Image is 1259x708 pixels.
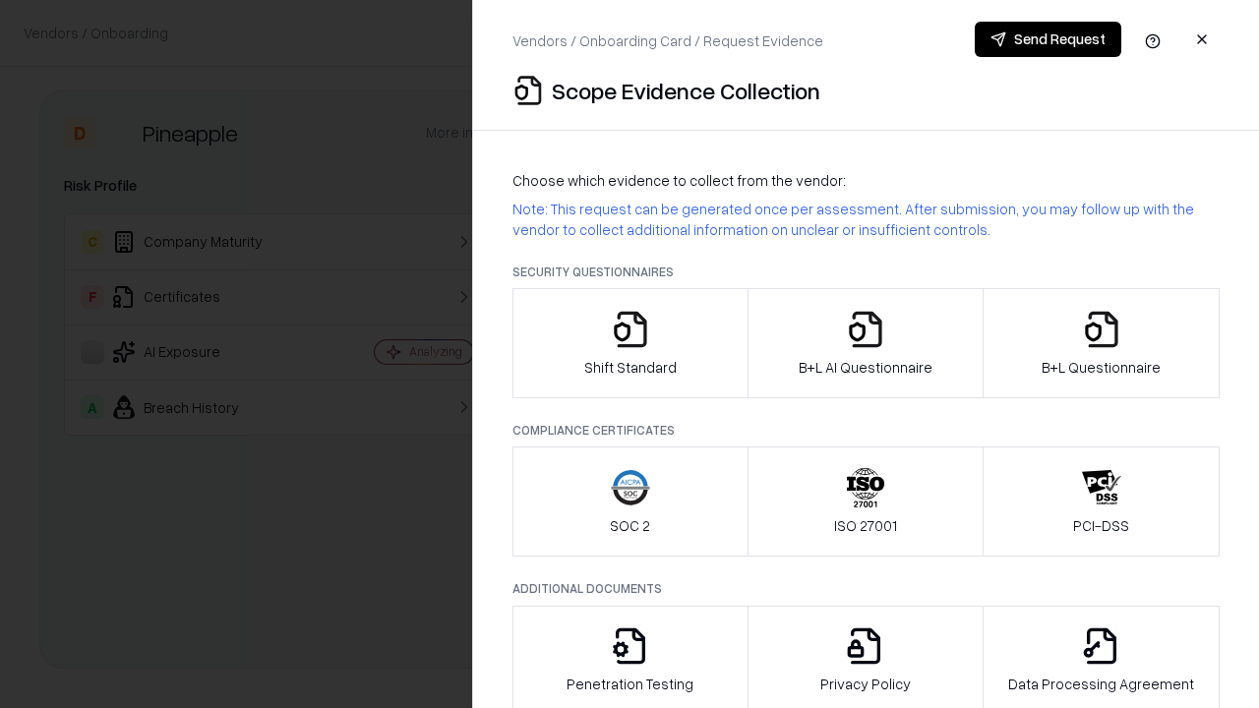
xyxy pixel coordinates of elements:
button: Send Request [975,22,1121,57]
button: SOC 2 [512,446,749,557]
p: Scope Evidence Collection [552,75,820,106]
button: ISO 27001 [748,446,985,557]
button: PCI-DSS [983,446,1220,557]
p: Additional Documents [512,580,1220,597]
p: PCI-DSS [1073,515,1129,536]
p: Security Questionnaires [512,264,1220,280]
button: Shift Standard [512,288,749,398]
p: Choose which evidence to collect from the vendor: [512,170,1220,191]
p: Vendors / Onboarding Card / Request Evidence [512,30,823,51]
p: B+L AI Questionnaire [799,357,932,378]
p: Note: This request can be generated once per assessment. After submission, you may follow up with... [512,199,1220,240]
p: ISO 27001 [834,515,897,536]
button: B+L AI Questionnaire [748,288,985,398]
p: Shift Standard [584,357,677,378]
p: Data Processing Agreement [1008,674,1194,694]
p: Compliance Certificates [512,422,1220,439]
p: B+L Questionnaire [1042,357,1161,378]
p: Penetration Testing [567,674,693,694]
p: Privacy Policy [820,674,911,694]
button: B+L Questionnaire [983,288,1220,398]
p: SOC 2 [610,515,650,536]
